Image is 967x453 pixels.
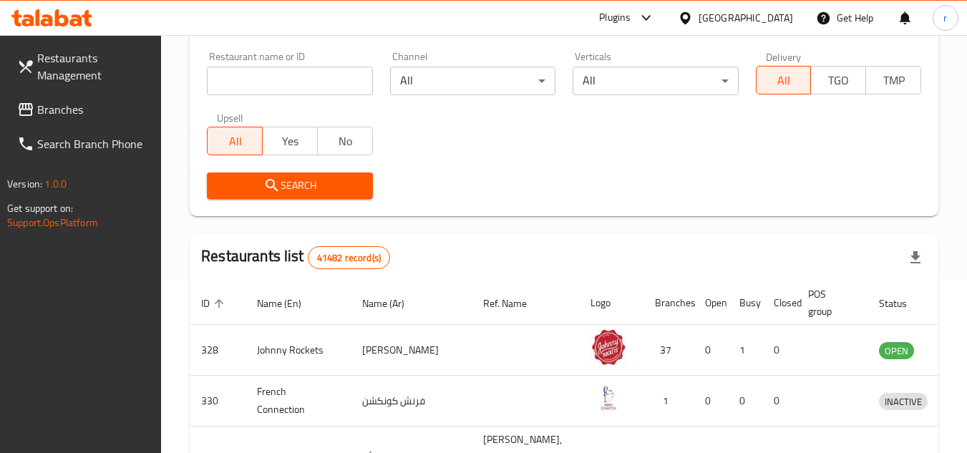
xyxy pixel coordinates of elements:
[207,127,263,155] button: All
[390,67,555,95] div: All
[207,67,372,95] input: Search for restaurant name or ID..
[872,70,915,91] span: TMP
[218,177,361,195] span: Search
[943,10,947,26] span: r
[643,325,694,376] td: 37
[694,325,728,376] td: 0
[7,199,73,218] span: Get support on:
[591,380,626,416] img: French Connection
[591,329,626,365] img: Johnny Rockets
[207,172,372,199] button: Search
[190,325,246,376] td: 328
[728,281,762,325] th: Busy
[37,135,150,152] span: Search Branch Phone
[898,240,933,275] div: Export file
[317,127,373,155] button: No
[6,41,162,92] a: Restaurants Management
[879,342,914,359] div: OPEN
[728,376,762,427] td: 0
[37,101,150,118] span: Branches
[643,281,694,325] th: Branches
[246,376,351,427] td: French Connection
[879,295,925,312] span: Status
[762,70,806,91] span: All
[694,281,728,325] th: Open
[308,251,389,265] span: 41482 record(s)
[694,376,728,427] td: 0
[573,67,738,95] div: All
[190,376,246,427] td: 330
[817,70,860,91] span: TGO
[262,127,318,155] button: Yes
[201,295,228,312] span: ID
[37,49,150,84] span: Restaurants Management
[865,66,921,94] button: TMP
[6,127,162,161] a: Search Branch Phone
[7,213,98,232] a: Support.OpsPlatform
[351,376,472,427] td: فرنش كونكشن
[599,9,631,26] div: Plugins
[766,52,802,62] label: Delivery
[308,246,390,269] div: Total records count
[246,325,351,376] td: Johnny Rockets
[362,295,423,312] span: Name (Ar)
[483,295,545,312] span: Ref. Name
[217,112,243,122] label: Upsell
[808,286,850,320] span: POS group
[207,17,921,39] h2: Restaurant search
[879,394,928,410] span: INACTIVE
[44,175,67,193] span: 1.0.0
[257,295,320,312] span: Name (En)
[324,131,367,152] span: No
[6,92,162,127] a: Branches
[643,376,694,427] td: 1
[699,10,793,26] div: [GEOGRAPHIC_DATA]
[579,281,643,325] th: Logo
[762,376,797,427] td: 0
[762,281,797,325] th: Closed
[879,343,914,359] span: OPEN
[762,325,797,376] td: 0
[268,131,312,152] span: Yes
[810,66,866,94] button: TGO
[756,66,812,94] button: All
[201,245,390,269] h2: Restaurants list
[7,175,42,193] span: Version:
[213,131,257,152] span: All
[728,325,762,376] td: 1
[351,325,472,376] td: [PERSON_NAME]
